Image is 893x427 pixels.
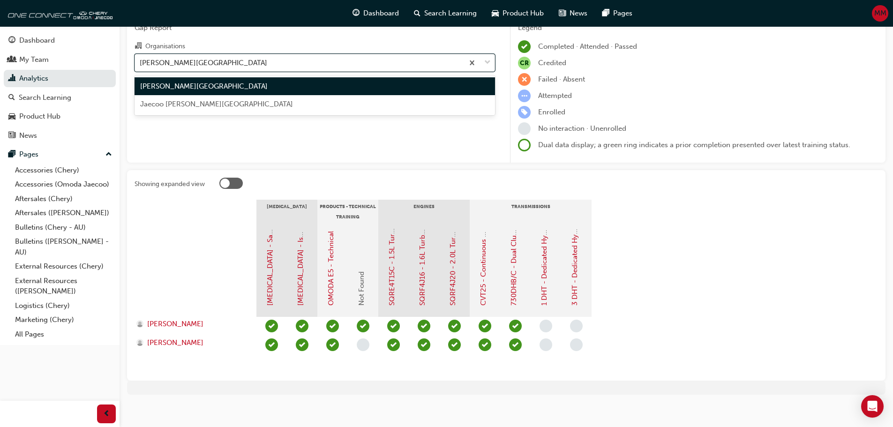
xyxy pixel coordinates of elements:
[538,91,572,100] span: Attempted
[540,320,552,332] span: learningRecordVerb_NONE-icon
[479,320,491,332] span: learningRecordVerb_PASS-icon
[256,200,317,223] div: [MEDICAL_DATA]
[418,320,430,332] span: learningRecordVerb_PASS-icon
[11,220,116,235] a: Bulletins (Chery - AU)
[424,8,477,19] span: Search Learning
[387,338,400,351] span: learningRecordVerb_PASS-icon
[479,166,488,306] a: CVT25 - Continuous Variable Transmission
[11,299,116,313] a: Logistics (Chery)
[503,8,544,19] span: Product Hub
[538,124,626,133] span: No interaction · Unenrolled
[388,190,396,306] a: SQRE4T15C - 1.5L Turbo Petrol MPI
[105,149,112,161] span: up-icon
[551,4,595,23] a: news-iconNews
[510,180,518,306] a: 730DHB/C - Dual Clutch Transmission
[357,271,366,306] span: Not Found
[4,127,116,144] a: News
[861,395,884,418] div: Open Intercom Messenger
[509,338,522,351] span: learningRecordVerb_PASS-icon
[265,338,278,351] span: learningRecordVerb_PASS-icon
[872,5,888,22] button: MM
[8,75,15,83] span: chart-icon
[509,320,522,332] span: learningRecordVerb_PASS-icon
[8,112,15,121] span: car-icon
[4,108,116,125] a: Product Hub
[4,146,116,163] button: Pages
[484,57,491,69] span: down-icon
[4,70,116,87] a: Analytics
[19,92,71,103] div: Search Learning
[449,156,457,306] a: SQRF4J20 - 2.0L Turbo Petrol Direct Injection
[4,51,116,68] a: My Team
[327,231,335,306] a: OMODA E5 - Technical
[538,42,637,51] span: Completed · Attended · Passed
[296,187,305,306] a: [MEDICAL_DATA] - Isolation Process
[103,408,110,420] span: prev-icon
[265,320,278,332] span: learningRecordVerb_PASS-icon
[8,56,15,64] span: people-icon
[378,200,470,223] div: ENGINES
[11,234,116,259] a: Bulletins ([PERSON_NAME] - AU)
[296,320,308,332] span: learningRecordVerb_PASS-icon
[11,274,116,299] a: External Resources ([PERSON_NAME])
[353,7,360,19] span: guage-icon
[19,130,37,141] div: News
[147,319,203,330] span: [PERSON_NAME]
[326,338,339,351] span: learningRecordVerb_PASS-icon
[448,320,461,332] span: learningRecordVerb_PASS-icon
[538,75,585,83] span: Failed · Absent
[19,149,38,160] div: Pages
[518,106,531,119] span: learningRecordVerb_ENROLL-icon
[570,176,579,306] a: 3 DHT - Dedicated Hybrid Transmission
[136,319,248,330] a: [PERSON_NAME]
[570,338,583,351] span: learningRecordVerb_NONE-icon
[11,206,116,220] a: Aftersales ([PERSON_NAME])
[570,8,587,19] span: News
[418,338,430,351] span: learningRecordVerb_PASS-icon
[8,37,15,45] span: guage-icon
[11,313,116,327] a: Marketing (Chery)
[140,100,293,108] span: Jaecoo [PERSON_NAME][GEOGRAPHIC_DATA]
[470,200,592,223] div: TRANSMISSIONS
[518,73,531,86] span: learningRecordVerb_FAIL-icon
[135,180,205,189] div: Showing expanded view
[406,4,484,23] a: search-iconSearch Learning
[418,158,427,306] a: SQRF4J16 - 1.6L Turbo Petrol Direct Injection
[135,42,142,51] span: organisation-icon
[145,42,185,51] div: Organisations
[4,32,116,49] a: Dashboard
[540,177,548,306] a: 1 DHT - Dedicated Hybrid Transmission
[8,94,15,102] span: search-icon
[492,7,499,19] span: car-icon
[317,200,378,223] div: PRODUCTS - TECHNICAL TRAINING
[8,150,15,159] span: pages-icon
[518,22,878,33] div: Legend
[602,7,609,19] span: pages-icon
[4,30,116,146] button: DashboardMy TeamAnalyticsSearch LearningProduct HubNews
[518,90,531,102] span: learningRecordVerb_ATTEMPT-icon
[484,4,551,23] a: car-iconProduct Hub
[363,8,399,19] span: Dashboard
[538,108,565,116] span: Enrolled
[540,338,552,351] span: learningRecordVerb_NONE-icon
[11,192,116,206] a: Aftersales (Chery)
[11,163,116,178] a: Accessories (Chery)
[135,22,495,33] span: Gap Report
[140,57,267,68] div: [PERSON_NAME][GEOGRAPHIC_DATA]
[5,4,113,22] img: oneconnect
[559,7,566,19] span: news-icon
[11,259,116,274] a: External Resources (Chery)
[11,327,116,342] a: All Pages
[326,320,339,332] span: learningRecordVerb_PASS-icon
[414,7,420,19] span: search-icon
[613,8,632,19] span: Pages
[19,35,55,46] div: Dashboard
[518,40,531,53] span: learningRecordVerb_COMPLETE-icon
[595,4,640,23] a: pages-iconPages
[538,59,566,67] span: Credited
[8,132,15,140] span: news-icon
[479,338,491,351] span: learningRecordVerb_PASS-icon
[570,320,583,332] span: learningRecordVerb_NONE-icon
